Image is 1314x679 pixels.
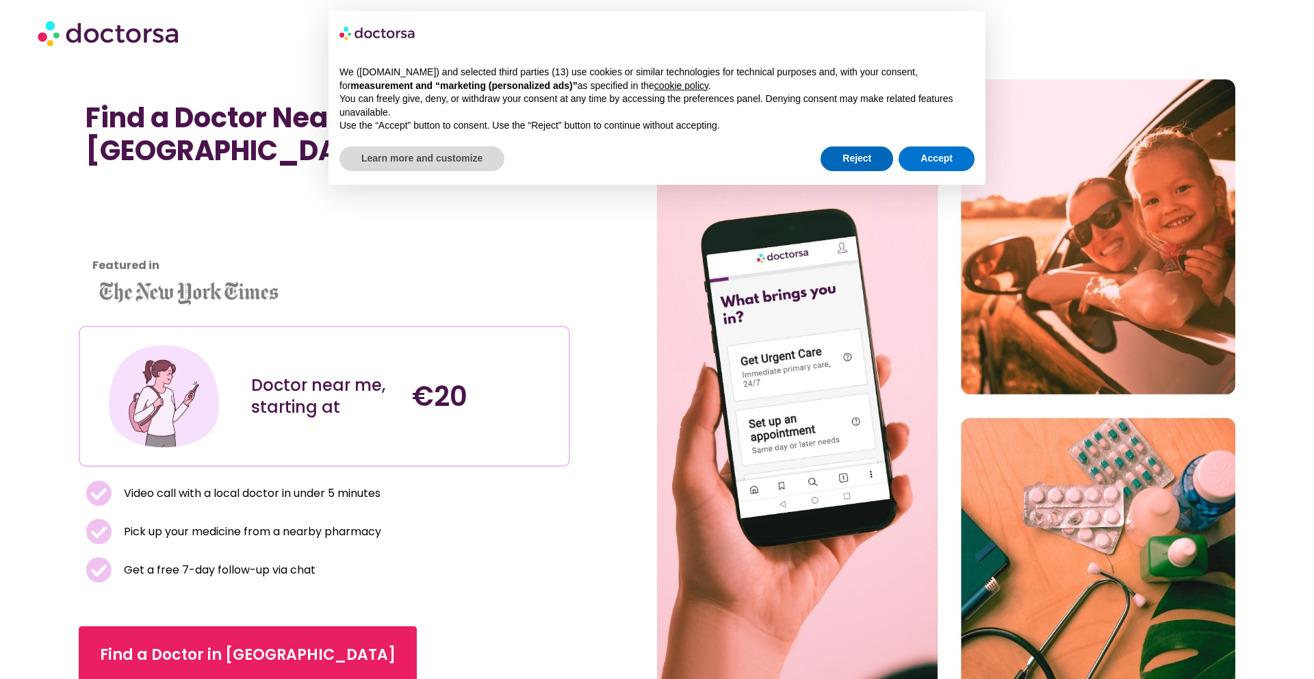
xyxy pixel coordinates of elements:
button: Learn more and customize [339,146,504,171]
button: Reject [821,146,893,171]
span: Find a Doctor in [GEOGRAPHIC_DATA] [100,644,396,666]
strong: measurement and “marketing (personalized ads)” [350,80,577,91]
h4: €20 [412,380,559,413]
p: You can freely give, deny, or withdraw your consent at any time by accessing the preferences pane... [339,92,975,119]
iframe: Customer reviews powered by Trustpilot [86,181,209,283]
strong: Featured in [92,257,159,273]
span: Video call with a local doctor in under 5 minutes [120,484,381,503]
img: logo [339,22,416,44]
div: Doctor near me, starting at [251,374,398,418]
a: cookie policy [654,80,708,91]
img: Illustration depicting a young woman in a casual outfit, engaged with her smartphone. She has a p... [105,337,223,455]
p: We ([DOMAIN_NAME]) and selected third parties (13) use cookies or similar technologies for techni... [339,66,975,92]
span: Pick up your medicine from a nearby pharmacy [120,522,381,541]
button: Accept [899,146,975,171]
h1: Find a Doctor Near Me in [GEOGRAPHIC_DATA] [86,101,563,167]
span: Get a free 7-day follow-up via chat [120,561,315,580]
p: Use the “Accept” button to consent. Use the “Reject” button to continue without accepting. [339,119,975,133]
